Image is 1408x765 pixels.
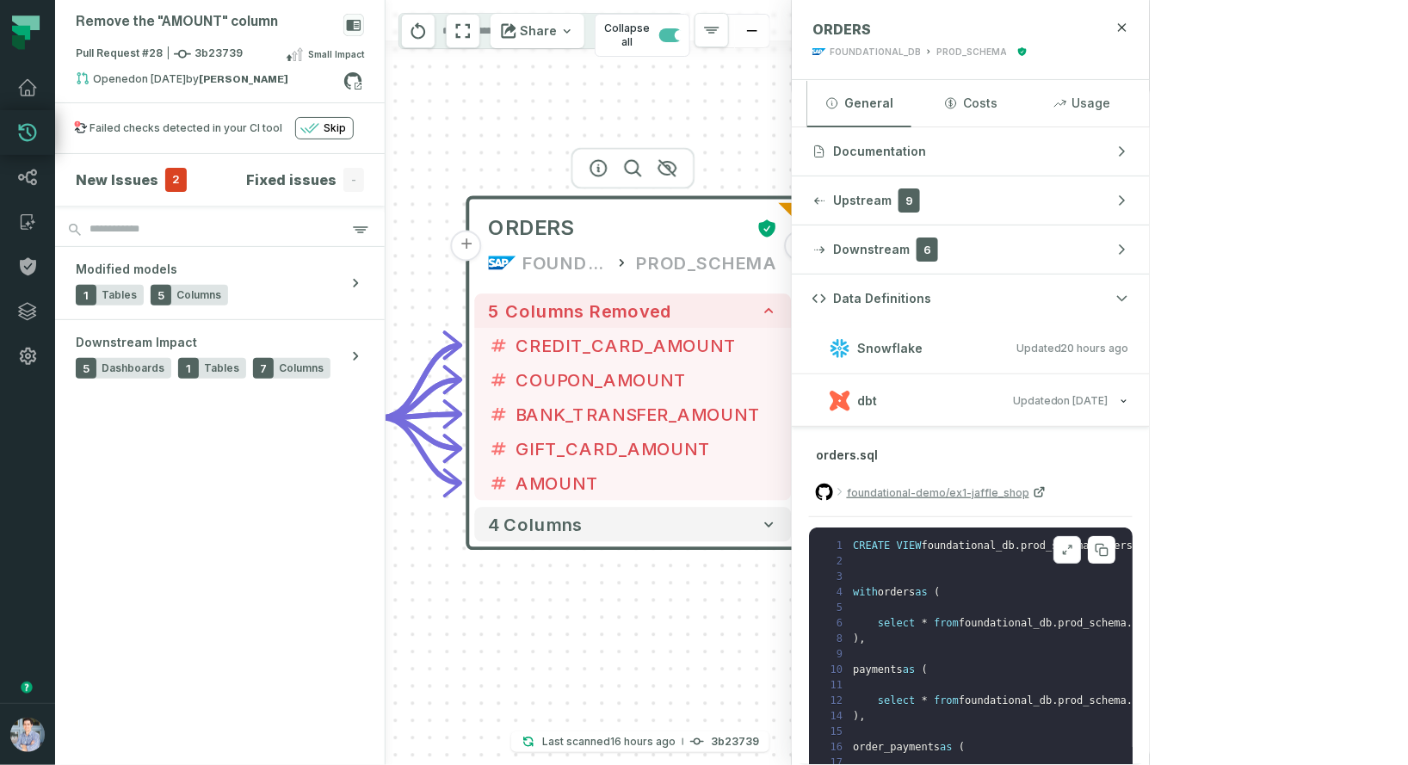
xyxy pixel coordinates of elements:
button: + [451,231,482,262]
span: COUPON_AMOUNT [516,367,778,393]
button: COUPON_AMOUNT [475,363,792,398]
strong: Barak Fargoun (fargoun) [199,74,288,84]
span: CREDIT_CARD_AMOUNT [516,333,778,359]
span: 16 [819,739,853,755]
button: Documentation [792,127,1150,176]
span: ( [921,663,927,676]
span: 15 [819,724,853,739]
span: 9 [899,188,920,213]
span: 5 [819,600,853,615]
span: , [859,710,865,722]
button: New Issues2Fixed issues- [76,168,364,192]
button: zoom out [735,15,769,48]
relative-time: Mar 10, 2025, 11:00 PM GMT+2 [135,72,186,85]
p: Last scanned [542,733,676,750]
span: ( [959,741,965,753]
span: prod_schema [1058,694,1126,706]
button: + [784,231,815,262]
span: BANK_TRANSFER_AMOUNT [516,402,778,428]
div: FOUNDATIONAL_DB [830,46,921,59]
span: orders.sql [816,447,878,462]
relative-time: Mar 10, 2025, 8:48 PM GMT+2 [1058,394,1108,407]
div: PROD_SCHEMA [637,250,778,277]
button: Share [491,14,584,48]
span: ) [853,632,859,645]
span: 6 [819,615,853,631]
span: from [934,694,959,706]
span: AMOUNT [516,471,778,497]
span: ) [853,710,859,722]
button: GIFT_CARD_AMOUNT [475,432,792,466]
h4: Fixed issues [246,170,337,190]
span: 7 [253,358,274,379]
span: Updated [1016,342,1129,355]
button: Data Definitions [792,275,1150,323]
span: decimal [489,439,509,460]
g: Edge from c8867c613c347eb7857e509391c84b7d to 0dd85c77dd217d0afb16c7d4fb3eff19 [381,414,460,417]
span: Dashboards [102,361,164,375]
div: PROD_SCHEMA [936,46,1007,59]
span: with [853,586,878,598]
span: dbt [857,392,877,410]
span: 1 [178,358,199,379]
span: 6 [917,238,938,262]
a: foundational-demo/ex1-jaffle_shop [847,478,1047,506]
span: 9 [819,646,853,662]
span: 14 [819,708,853,724]
button: SnowflakeUpdated[DATE] 1:01:24 AM [812,336,1129,360]
span: prod_schema [1058,617,1126,629]
span: . [1127,617,1133,629]
span: 4 [819,584,853,600]
g: Edge from c8867c613c347eb7857e509391c84b7d to 0dd85c77dd217d0afb16c7d4fb3eff19 [381,417,460,483]
div: Certified [1014,46,1028,57]
button: Downstream6 [792,225,1150,274]
span: - [343,168,364,192]
span: foundational-demo/ex1-jaffle_shop [847,484,1029,501]
button: Modified models1Tables5Columns [55,247,385,319]
button: Last scanned[DATE] 4:21:18 AM3b23739 [511,731,769,752]
div: FOUNDATIONAL_DB [523,250,608,277]
span: 2 [819,553,853,569]
span: decimal [489,370,509,391]
span: ORDERS [812,21,871,38]
span: Modified models [76,261,177,278]
span: , [859,632,865,645]
div: Tooltip anchor [19,680,34,695]
relative-time: Aug 20, 2025, 1:01 AM GMT+3 [1061,342,1129,355]
span: Tables [102,288,137,302]
div: Certified [750,219,778,239]
span: Columns [176,288,221,302]
span: Data Definitions [833,290,931,307]
button: Collapse all [595,14,690,57]
g: Edge from c8867c613c347eb7857e509391c84b7d to 0dd85c77dd217d0afb16c7d4fb3eff19 [381,345,460,417]
span: Downstream [833,241,910,258]
span: Downstream Impact [76,334,197,351]
button: Usage [1030,80,1134,126]
span: 5 [76,358,96,379]
span: 5 columns removed [489,301,673,322]
span: Tables [204,361,239,375]
span: GIFT_CARD_AMOUNT [516,436,778,462]
span: foundational_db [959,694,1052,706]
span: . [1052,617,1058,629]
span: CREATE [853,540,890,552]
span: . [1052,694,1058,706]
button: dbtUpdated[DATE] 8:48:11 PM [812,389,1129,412]
div: Remove the "AMOUNT" column [76,14,278,30]
span: payments [853,663,903,676]
span: select [878,617,915,629]
span: from [934,617,959,629]
span: orders [878,586,915,598]
h4: New Issues [76,170,158,190]
span: order_payments [853,741,940,753]
button: AMOUNT [475,466,792,501]
h4: 3b23739 [711,737,759,747]
span: Columns [279,361,324,375]
span: 1 [819,538,853,553]
span: 2 [165,168,187,192]
button: CREDIT_CARD_AMOUNT [475,329,792,363]
span: . [1127,694,1133,706]
relative-time: Aug 20, 2025, 4:21 AM GMT+3 [610,735,676,748]
span: . [1015,540,1021,552]
span: 10 [819,662,853,677]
